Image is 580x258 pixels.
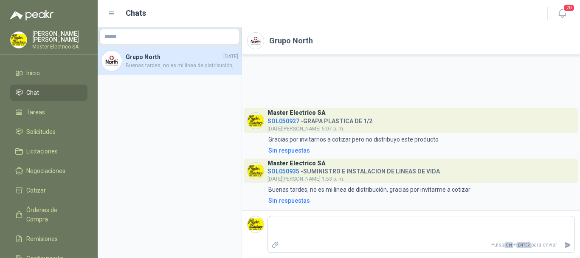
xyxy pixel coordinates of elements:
[248,163,264,179] img: Company Logo
[10,65,87,81] a: Inicio
[11,32,27,48] img: Company Logo
[555,6,570,21] button: 20
[26,127,56,136] span: Solicitudes
[26,68,40,78] span: Inicio
[10,104,87,120] a: Tareas
[26,147,58,156] span: Licitaciones
[126,7,146,19] h1: Chats
[267,116,372,124] h4: - GRAPA PLASTICA DE 1/2
[10,202,87,227] a: Órdenes de Compra
[10,85,87,101] a: Chat
[560,238,574,252] button: Enviar
[10,124,87,140] a: Solicitudes
[32,44,87,49] p: Master Electrico SA
[10,163,87,179] a: Negociaciones
[10,10,53,20] img: Logo peakr
[268,185,470,194] p: Buenas tardes, no es mi linea de distribución, gracias por invitarme a cotizar
[32,31,87,43] p: [PERSON_NAME] [PERSON_NAME]
[516,242,531,248] span: ENTER
[267,146,575,155] a: Sin respuestas
[267,176,344,182] span: [DATE][PERSON_NAME] 1:53 p. m.
[10,143,87,159] a: Licitaciones
[267,118,299,125] span: SOL050927
[98,47,242,75] a: Company LogoGrupo North[DATE]Buenas tardes, no es mi linea de distribución, gracias por invitarme...
[248,113,264,129] img: Company Logo
[268,146,310,155] div: Sin respuestas
[10,231,87,247] a: Remisiones
[267,161,326,166] h3: Master Electrico SA
[248,216,264,232] img: Company Logo
[267,168,299,175] span: SOL050935
[26,234,58,244] span: Remisiones
[282,238,561,252] p: Pulsa + para enviar
[267,126,344,132] span: [DATE][PERSON_NAME] 5:07 p. m.
[26,186,46,195] span: Cotizar
[26,108,45,117] span: Tareas
[126,52,222,62] h4: Grupo North
[268,135,439,144] p: Gracias por invitarnos a cotizar pero no distribuyo este producto
[26,166,65,176] span: Negociaciones
[223,53,238,61] span: [DATE]
[126,62,238,70] span: Buenas tardes, no es mi linea de distribución, gracias por invitarme a cotizar
[248,33,264,49] img: Company Logo
[268,196,310,205] div: Sin respuestas
[101,51,122,71] img: Company Logo
[267,166,440,174] h4: - SUMINISTRO E INSTALACION DE LINEAS DE VIDA
[267,196,575,205] a: Sin respuestas
[563,4,575,12] span: 20
[10,182,87,198] a: Cotizar
[267,111,326,115] h3: Master Electrico SA
[269,35,313,47] h2: Grupo North
[26,88,39,97] span: Chat
[26,205,79,224] span: Órdenes de Compra
[268,238,282,252] label: Adjuntar archivos
[504,242,513,248] span: Ctrl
